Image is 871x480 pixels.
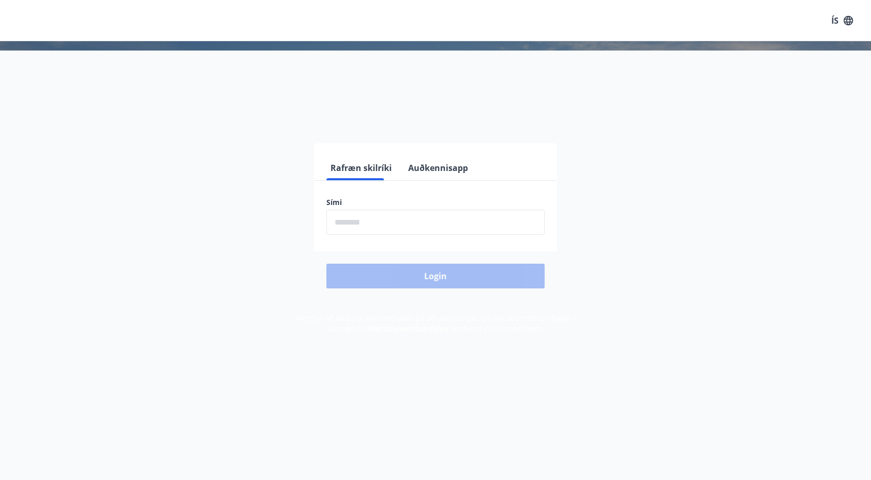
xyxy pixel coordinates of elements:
span: Með því að skrá þig inn samþykkir þú að upplýsingar um þig séu meðhöndlaðar í samræmi við Samband... [296,313,576,333]
button: Auðkennisapp [404,156,472,180]
button: Rafræn skilríki [326,156,396,180]
button: ÍS [826,11,859,30]
span: Vinsamlegast skráðu þig inn með rafrænum skilríkjum eða Auðkennisappi. [274,110,597,122]
h1: Félagavefur, Samband stjórnendafélaga [77,62,794,101]
label: Sími [326,197,545,208]
a: Persónuverndarstefna [371,323,448,333]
